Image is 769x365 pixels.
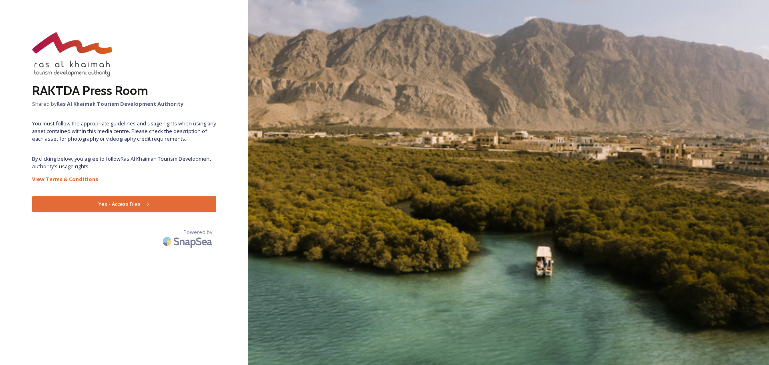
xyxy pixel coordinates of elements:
img: raktda_eng_new-stacked-logo_rgb.png [32,32,112,77]
img: SnapSea Logo [160,232,216,251]
button: Yes - Access Files [32,196,216,212]
span: You must follow the appropriate guidelines and usage rights when using any asset contained within... [32,120,216,143]
span: By clicking below, you agree to follow Ras Al Khaimah Tourism Development Authority 's usage rights. [32,155,216,170]
span: Shared by [32,100,216,108]
strong: View Terms & Conditions [32,175,98,183]
h2: RAKTDA Press Room [32,81,216,100]
a: View Terms & Conditions [32,174,216,184]
strong: Ras Al Khaimah Tourism Development Authority [56,100,183,107]
span: Powered by [183,228,212,236]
